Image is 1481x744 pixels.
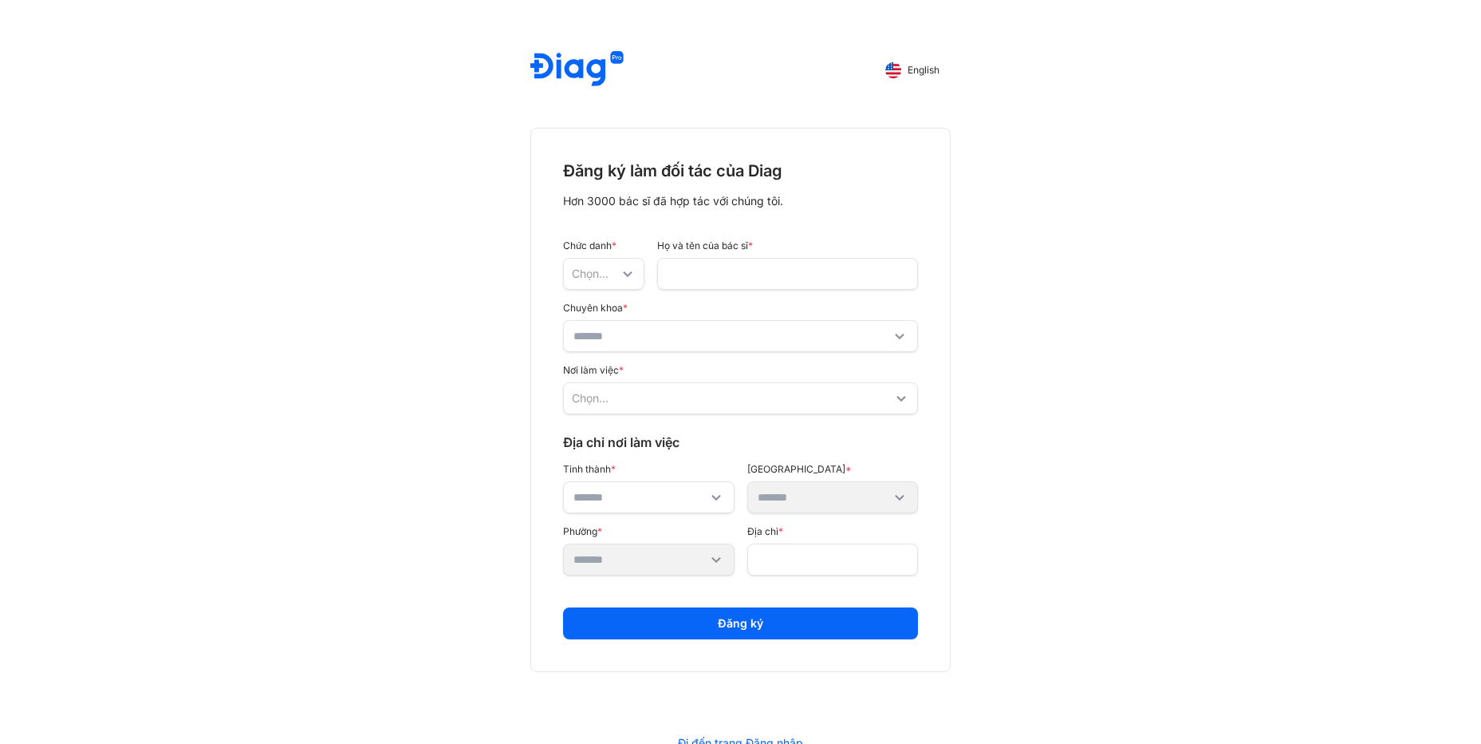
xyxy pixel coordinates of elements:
span: English [908,65,939,76]
label: Chuyên khoa [563,303,918,314]
label: Chức danh [563,240,644,251]
button: English [874,57,951,83]
img: logo [530,51,624,89]
div: Địa chỉ nơi làm việc [563,433,918,451]
div: Đăng ký làm đối tác của Diag [563,160,918,181]
div: Chọn... [572,267,620,281]
button: Đăng ký [563,607,918,639]
label: [GEOGRAPHIC_DATA] [747,464,919,475]
img: English [885,62,901,78]
label: Họ và tên của bác sĩ [657,240,918,251]
label: Địa chỉ [747,526,919,537]
label: Phường [563,526,735,537]
label: Tỉnh thành [563,464,735,475]
div: Chọn... [572,391,893,406]
div: Hơn 3000 bác sĩ đã hợp tác với chúng tôi. [563,194,918,208]
label: Nơi làm việc [563,365,918,376]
